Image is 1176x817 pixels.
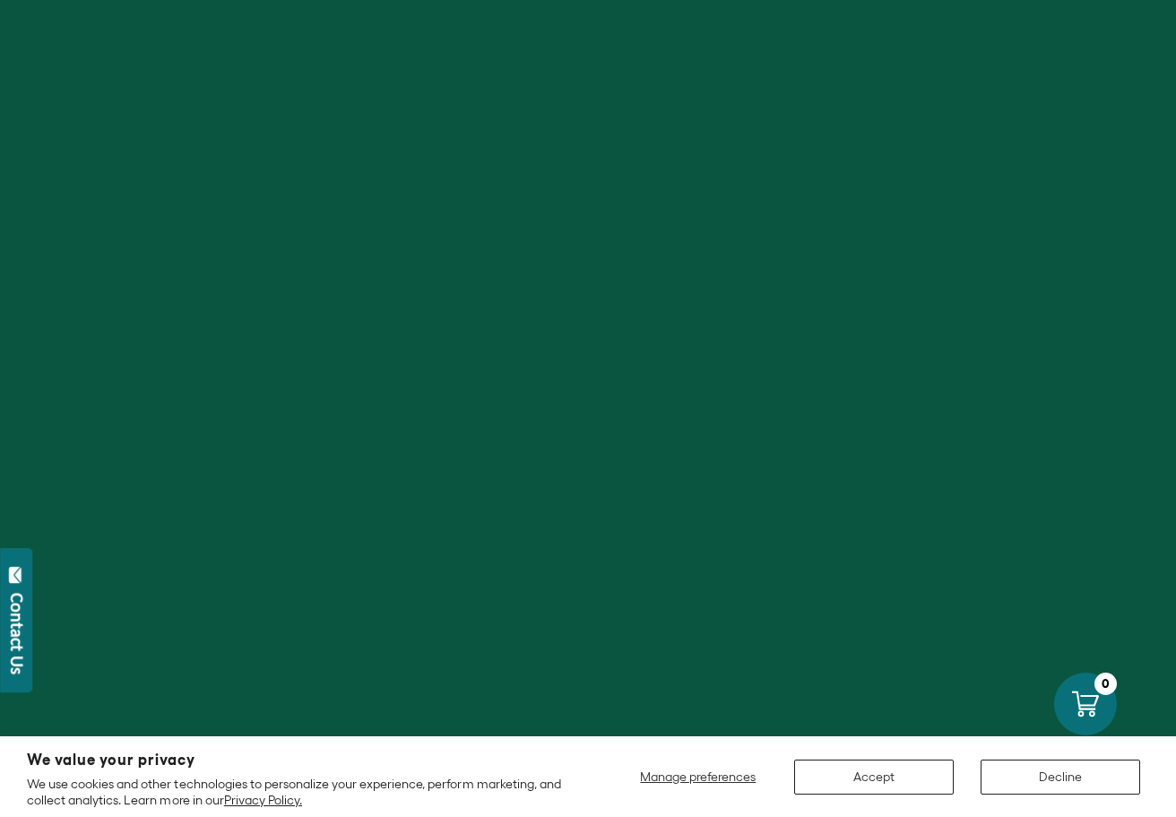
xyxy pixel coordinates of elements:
[629,760,767,795] button: Manage preferences
[27,776,573,808] p: We use cookies and other technologies to personalize your experience, perform marketing, and coll...
[8,593,26,674] div: Contact Us
[224,793,302,807] a: Privacy Policy.
[1094,673,1117,695] div: 0
[27,752,573,768] h2: We value your privacy
[981,760,1140,795] button: Decline
[794,760,954,795] button: Accept
[640,769,756,784] span: Manage preferences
